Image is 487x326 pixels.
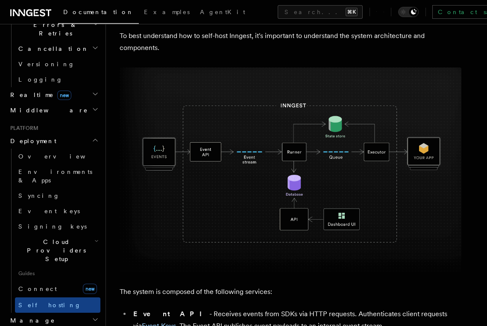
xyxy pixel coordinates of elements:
strong: Event API [133,310,209,318]
span: Signing keys [18,223,87,230]
span: Middleware [7,106,88,115]
a: Versioning [15,56,100,72]
a: Event keys [15,203,100,219]
a: Examples [139,3,195,23]
span: Syncing [18,192,60,199]
button: Middleware [7,103,100,118]
span: Deployment [7,137,56,145]
a: Documentation [58,3,139,24]
span: Manage [7,316,55,325]
button: Toggle dark mode [398,7,419,17]
img: Inngest system architecture diagram [120,68,461,272]
a: Overview [15,149,100,164]
a: Logging [15,72,100,87]
button: Search...⌘K [278,5,363,19]
button: Cloud Providers Setup [15,234,100,267]
span: Realtime [7,91,71,99]
span: Cancellation [15,44,89,53]
a: Environments & Apps [15,164,100,188]
span: new [57,91,71,100]
span: Examples [144,9,190,15]
a: Signing keys [15,219,100,234]
a: Self hosting [15,297,100,313]
button: Realtimenew [7,87,100,103]
span: Event keys [18,208,80,214]
span: Self hosting [18,302,81,308]
button: Cancellation [15,41,100,56]
span: Platform [7,125,38,132]
span: Cloud Providers Setup [15,238,94,263]
span: Connect [18,285,57,292]
a: Connectnew [15,280,100,297]
p: To best understand how to self-host Inngest, it's important to understand the system architecture... [120,30,461,54]
span: Guides [15,267,100,280]
span: new [83,284,97,294]
span: Environments & Apps [18,168,92,184]
a: AgentKit [195,3,250,23]
button: Errors & Retries [15,17,100,41]
a: Syncing [15,188,100,203]
kbd: ⌘K [346,8,358,16]
p: The system is composed of the following services: [120,286,461,298]
span: Versioning [18,61,75,68]
span: Overview [18,153,106,160]
span: Errors & Retries [15,21,93,38]
button: Deployment [7,133,100,149]
span: Logging [18,76,63,83]
span: AgentKit [200,9,245,15]
span: Documentation [63,9,134,15]
div: Deployment [7,149,100,313]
